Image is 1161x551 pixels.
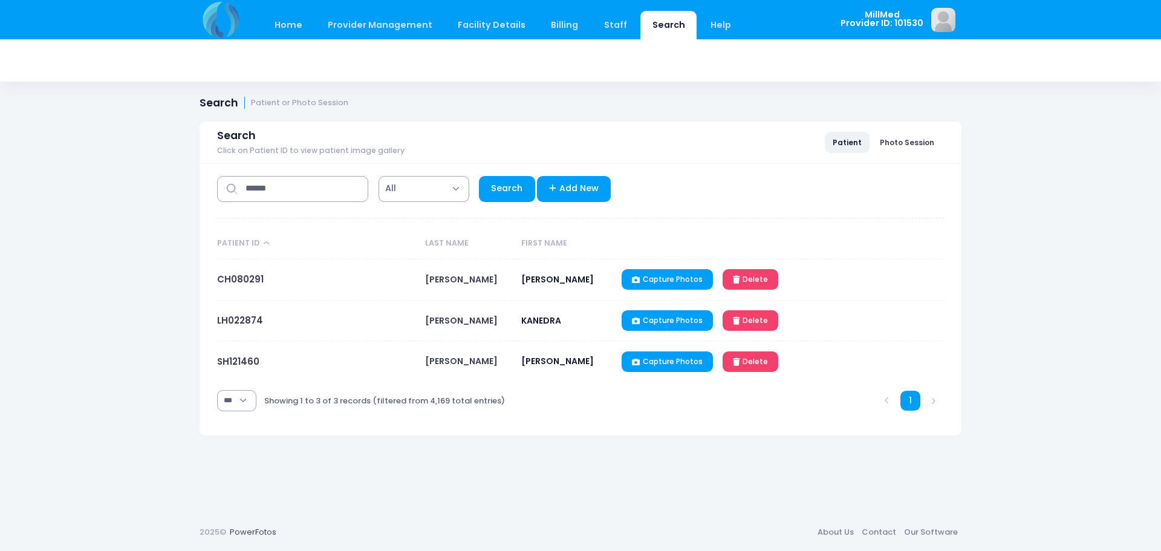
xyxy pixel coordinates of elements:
[521,355,594,367] span: [PERSON_NAME]
[217,314,263,327] a: LH022874
[699,11,743,39] a: Help
[200,97,348,109] h1: Search
[622,351,713,372] a: Capture Photos
[622,269,713,290] a: Capture Photos
[479,176,535,202] a: Search
[515,228,616,259] th: First Name: activate to sort column ascending
[217,273,264,285] a: CH080291
[230,526,276,538] a: PowerFotos
[425,315,498,327] span: [PERSON_NAME]
[264,387,505,415] div: Showing 1 to 3 of 3 records (filtered from 4,169 total entries)
[537,176,611,202] a: Add New
[262,11,314,39] a: Home
[419,228,515,259] th: Last Name: activate to sort column ascending
[723,351,778,372] a: Delete
[640,11,697,39] a: Search
[857,521,900,543] a: Contact
[425,273,498,285] span: [PERSON_NAME]
[900,521,961,543] a: Our Software
[379,176,469,202] span: All
[900,391,920,411] a: 1
[217,129,256,142] span: Search
[539,11,590,39] a: Billing
[385,182,396,195] span: All
[316,11,444,39] a: Provider Management
[931,8,955,32] img: image
[217,146,405,155] span: Click on Patient ID to view patient image gallery
[446,11,538,39] a: Facility Details
[521,273,594,285] span: [PERSON_NAME]
[723,269,778,290] a: Delete
[825,132,870,152] a: Patient
[723,310,778,331] a: Delete
[217,228,419,259] th: Patient ID: activate to sort column descending
[872,132,942,152] a: Photo Session
[217,355,259,368] a: SH121460
[813,521,857,543] a: About Us
[592,11,639,39] a: Staff
[200,526,226,538] span: 2025©
[425,355,498,367] span: [PERSON_NAME]
[622,310,713,331] a: Capture Photos
[251,99,348,108] small: Patient or Photo Session
[521,315,561,327] span: KANEDRA
[841,10,923,28] span: MillMed Provider ID: 101530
